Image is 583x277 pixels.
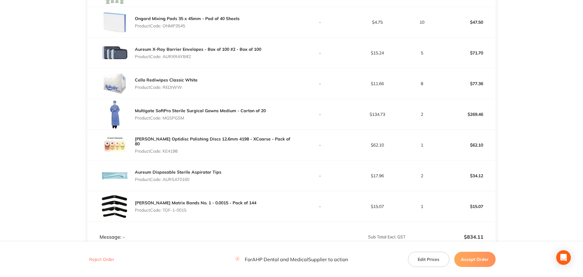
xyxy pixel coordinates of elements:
p: - [292,173,349,178]
p: Product Code: REDIWW [135,85,198,90]
a: Ongard Mixing Pads 35 x 45mm - Pad of 40 Sheets [135,16,240,21]
p: - [292,112,349,117]
p: $15.24 [349,50,406,55]
a: [PERSON_NAME] Matrix Bands No. 1 - 0.0015 - Pack of 144 [135,200,256,206]
a: Aureum Disposable Sterile Aspirator Tips [135,169,221,175]
p: $71.70 [439,46,495,60]
p: - [292,204,349,209]
img: ZDdjM20zNA [100,68,130,99]
p: $47.50 [439,15,495,29]
p: - [292,143,349,147]
p: - [292,20,349,25]
button: Accept Order [454,252,496,267]
p: Product Code: AURXRAYB#2 [135,54,261,59]
p: - [292,81,349,86]
p: $17.96 [349,173,406,178]
p: $269.46 [439,107,495,122]
img: emc2azQyZA [100,161,130,191]
p: Product Code: KE4198 [135,149,291,154]
p: $77.36 [439,76,495,91]
p: $834.11 [406,234,483,240]
img: djRoaWVnZA [100,99,130,130]
a: Cello Rediwipes Classic White [135,77,198,83]
a: [PERSON_NAME] Optidisc Polishing Discs 12.6mm 4198 - XCoarse - Pack of 80 [135,136,290,147]
td: Message: - [87,222,291,240]
p: 10 [406,20,438,25]
p: $62.10 [349,143,406,147]
p: Product Code: MGSPGSM [135,116,266,120]
p: $62.10 [439,138,495,152]
p: Product Code: TOF-1-0015 [135,208,256,213]
p: 5 [406,50,438,55]
p: 1 [406,204,438,209]
p: $15.07 [439,199,495,214]
p: 1 [406,143,438,147]
p: $11.66 [349,81,406,86]
button: Edit Prices [408,252,449,267]
a: Multigate SoftPro Sterile Surgical Gowns Medium - Carton of 20 [135,108,266,113]
p: Product Code: AURSAT0160 [135,177,221,182]
p: 2 [406,173,438,178]
img: dDkwY2ZhMw [100,38,130,68]
p: - [292,50,349,55]
p: For AHP Dental and Medical Supplier to action [235,257,348,262]
div: Open Intercom Messenger [556,250,571,265]
p: 2 [406,112,438,117]
p: 8 [406,81,438,86]
p: $15.07 [349,204,406,209]
img: OGt0bTI2bw [100,130,130,160]
p: $4.75 [349,20,406,25]
a: Aureum X-Ray Barrier Envelopes - Box of 100 #2 - Box of 100 [135,47,261,52]
p: $134.73 [349,112,406,117]
p: $34.12 [439,168,495,183]
img: bzZhd3hkeQ [100,191,130,222]
p: Sub Total Excl. GST [292,234,406,239]
img: aWk1cm5wdQ [100,7,130,37]
button: Reject Order [87,257,116,262]
p: Product Code: ONMP3545 [135,23,240,28]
